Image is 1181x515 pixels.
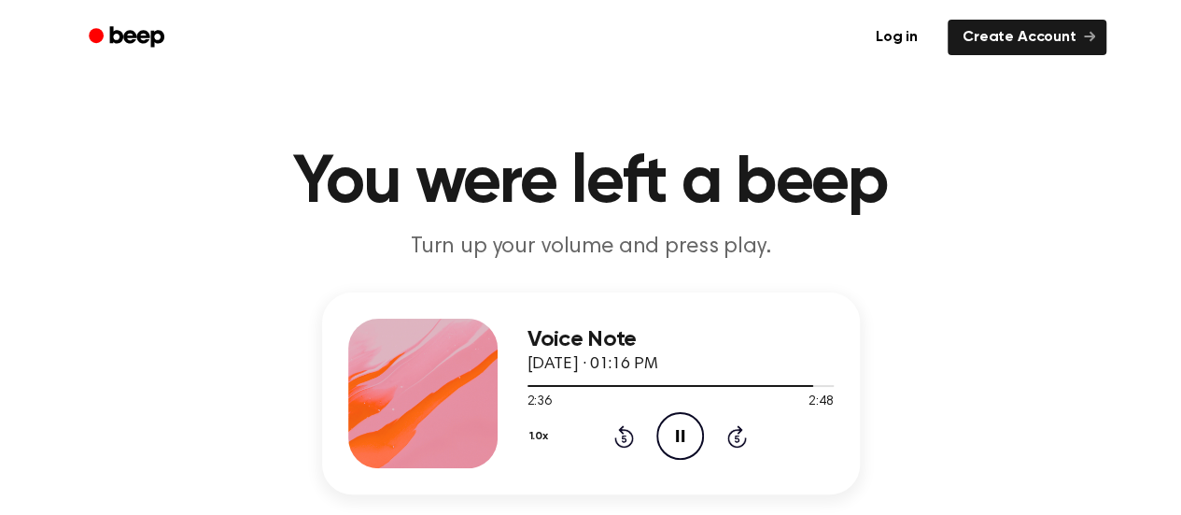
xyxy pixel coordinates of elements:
h1: You were left a beep [113,150,1069,217]
span: 2:48 [808,393,833,412]
a: Create Account [948,20,1106,55]
span: 2:36 [527,393,552,412]
span: [DATE] · 01:16 PM [527,356,658,373]
button: 1.0x [527,421,555,452]
h3: Voice Note [527,327,834,352]
p: Turn up your volume and press play. [232,232,949,263]
a: Log in [857,16,936,59]
a: Beep [76,20,181,56]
